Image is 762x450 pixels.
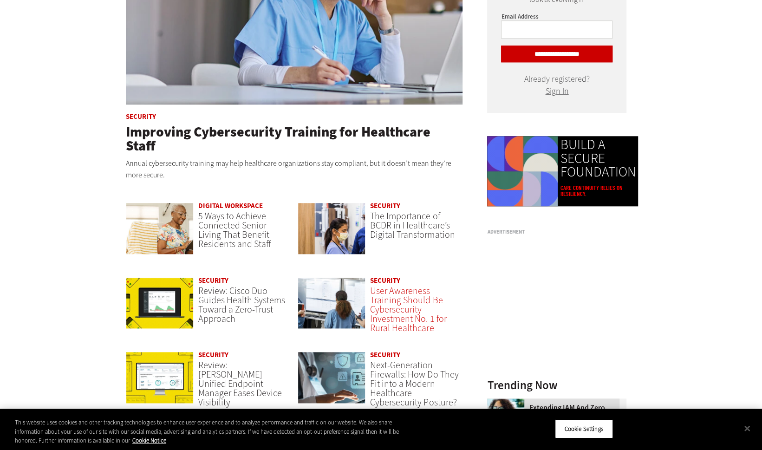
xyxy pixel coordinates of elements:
label: Email Address [501,13,538,20]
a: Administrative assistant [487,398,529,406]
a: Networking Solutions for Senior Living [126,202,194,263]
img: Doctors reviewing information boards [298,277,366,329]
button: Close [737,418,757,438]
img: Doctor using secure tablet [298,352,366,404]
a: Security [370,276,400,285]
a: Doctors reviewing information boards [298,277,366,338]
a: Cisco Duo [126,277,194,338]
h3: Trending Now [487,379,626,391]
a: Digital Workspace [198,201,263,210]
h3: Advertisement [487,229,626,235]
a: Security [370,350,400,359]
a: Review: Cisco Duo Guides Health Systems Toward a Zero-Trust Approach [198,285,285,325]
a: Care continuity relies on resiliency. [560,185,636,197]
button: Cookie Settings [555,419,613,438]
div: Already registered? [501,76,612,94]
img: Doctors reviewing tablet [298,202,366,254]
a: Sign In [545,85,568,97]
a: Ivanti Unified Endpoint Manager [126,352,194,412]
a: Extending IAM and Zero Trust to All Administrative Accounts [487,404,621,426]
img: Cisco Duo [126,277,194,329]
a: Security [370,201,400,210]
div: This website uses cookies and other tracking technologies to enhance user experience and to analy... [15,418,419,445]
img: Networking Solutions for Senior Living [126,202,194,254]
p: Annual cybersecurity training may help healthcare organizations stay compliant, but it doesn’t me... [126,157,463,181]
a: The Importance of BCDR in Healthcare’s Digital Transformation [370,210,455,241]
img: Ivanti Unified Endpoint Manager [126,352,194,404]
a: Security [198,350,228,359]
a: Doctors reviewing tablet [298,202,366,263]
a: User Awareness Training Should Be Cybersecurity Investment No. 1 for Rural Healthcare [370,285,446,334]
a: Next-Generation Firewalls: How Do They Fit into a Modern Healthcare Cybersecurity Posture? [370,359,458,409]
iframe: advertisement [487,239,626,355]
a: More information about your privacy [132,437,166,444]
a: Security [198,276,228,285]
a: Security [126,112,156,121]
a: 5 Ways to Achieve Connected Senior Living That Benefit Residents and Staff [198,210,271,250]
a: Review: [PERSON_NAME] Unified Endpoint Manager Eases Device Visibility [198,359,282,409]
img: Colorful animated shapes [487,136,558,207]
a: Doctor using secure tablet [298,352,366,412]
img: Administrative assistant [487,398,524,436]
a: Improving Cybersecurity Training for Healthcare Staff [126,123,430,155]
a: BUILD A SECURE FOUNDATION [560,138,636,179]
